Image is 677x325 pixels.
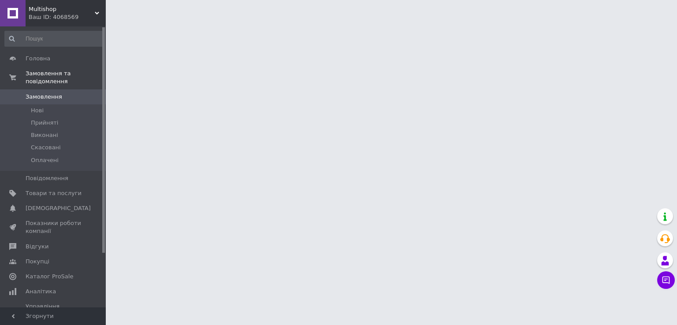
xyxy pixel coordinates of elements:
span: Виконані [31,131,58,139]
span: Товари та послуги [26,189,82,197]
span: Показники роботи компанії [26,219,82,235]
span: Замовлення та повідомлення [26,70,106,85]
span: Відгуки [26,243,48,251]
span: Нові [31,107,44,114]
span: Управління сайтом [26,303,82,318]
span: Головна [26,55,50,63]
span: Замовлення [26,93,62,101]
span: Аналітика [26,288,56,295]
span: Оплачені [31,156,59,164]
span: Покупці [26,258,49,266]
div: Ваш ID: 4068569 [29,13,106,21]
button: Чат з покупцем [657,271,675,289]
span: Скасовані [31,144,61,151]
span: Каталог ProSale [26,273,73,281]
span: Прийняті [31,119,58,127]
span: Multishop [29,5,95,13]
input: Пошук [4,31,104,47]
span: Повідомлення [26,174,68,182]
span: [DEMOGRAPHIC_DATA] [26,204,91,212]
